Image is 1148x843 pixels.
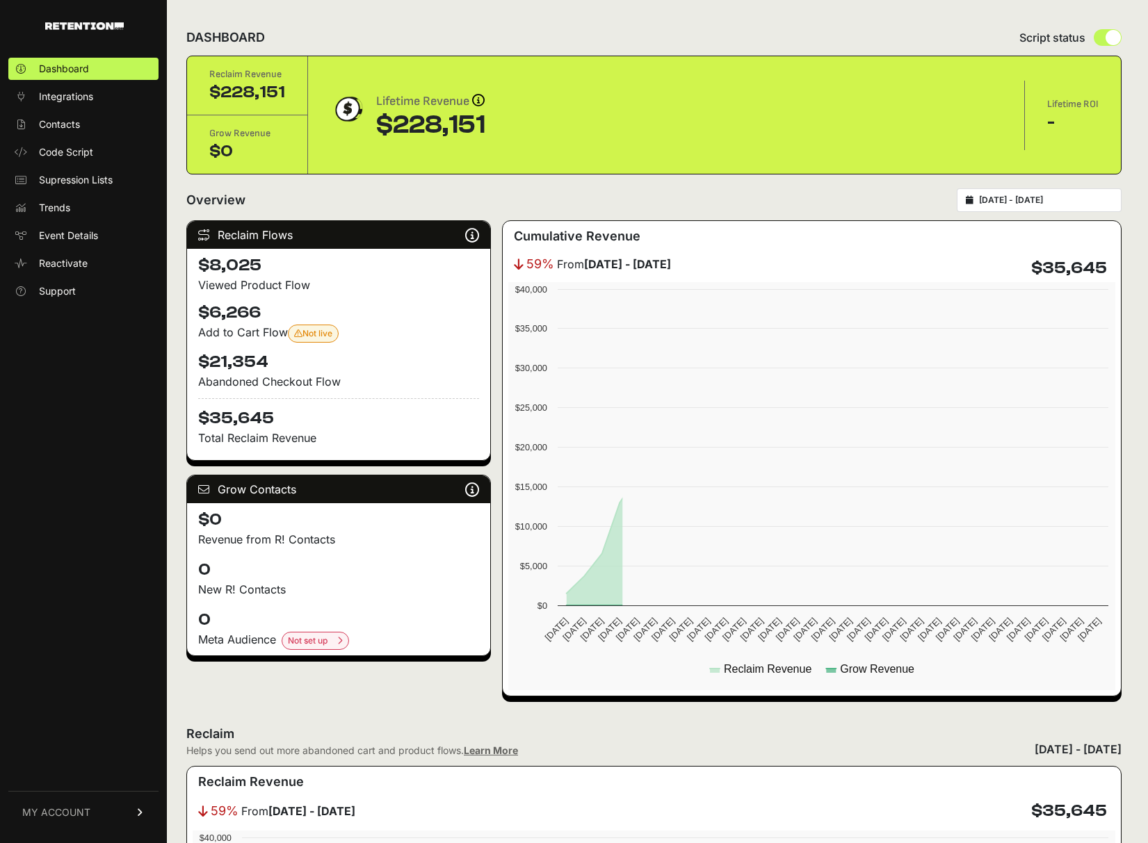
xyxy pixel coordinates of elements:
[1058,616,1085,643] text: [DATE]
[1031,257,1107,279] h4: $35,645
[198,509,479,531] h4: $0
[557,256,671,272] span: From
[464,744,518,756] a: Learn More
[39,145,93,159] span: Code Script
[916,616,943,643] text: [DATE]
[187,221,490,249] div: Reclaim Flows
[738,616,765,643] text: [DATE]
[756,616,783,643] text: [DATE]
[584,257,671,271] strong: [DATE] - [DATE]
[186,190,245,210] h2: Overview
[198,429,479,446] p: Total Reclaim Revenue
[520,561,547,571] text: $5,000
[8,252,159,275] a: Reactivate
[186,744,518,758] div: Helps you send out more abandoned cart and product flows.
[1047,97,1099,111] div: Lifetime ROI
[1076,616,1103,643] text: [DATE]
[8,169,159,191] a: Supression Lists
[933,616,960,643] text: [DATE]
[845,616,872,643] text: [DATE]
[39,201,70,215] span: Trends
[1031,800,1107,822] h4: $35,645
[827,616,854,643] text: [DATE]
[211,801,239,821] span: 59%
[186,724,518,744] h2: Reclaim
[951,616,978,643] text: [DATE]
[1019,29,1085,46] span: Script status
[39,256,88,270] span: Reactivate
[198,631,479,650] div: Meta Audience
[268,804,355,818] strong: [DATE] - [DATE]
[526,254,554,274] span: 59%
[515,323,547,334] text: $35,000
[969,616,996,643] text: [DATE]
[1047,111,1099,133] div: -
[791,616,818,643] text: [DATE]
[613,616,640,643] text: [DATE]
[685,616,712,643] text: [DATE]
[537,600,547,611] text: $0
[376,92,485,111] div: Lifetime Revenue
[840,663,914,675] text: Grow Revenue
[198,772,304,792] h3: Reclaim Revenue
[209,126,285,140] div: Grow Revenue
[880,616,907,643] text: [DATE]
[1040,616,1067,643] text: [DATE]
[596,616,623,643] text: [DATE]
[702,616,729,643] text: [DATE]
[209,81,285,104] div: $228,151
[186,28,265,47] h2: DASHBOARD
[39,62,89,76] span: Dashboard
[22,805,90,819] span: MY ACCOUNT
[1005,616,1032,643] text: [DATE]
[198,581,479,598] p: New R! Contacts
[209,67,285,81] div: Reclaim Revenue
[187,475,490,503] div: Grow Contacts
[45,22,124,30] img: Retention.com
[862,616,889,643] text: [DATE]
[39,117,80,131] span: Contacts
[724,663,811,675] text: Reclaim Revenue
[8,791,159,833] a: MY ACCOUNT
[198,302,479,324] h4: $6,266
[39,90,93,104] span: Integrations
[649,616,677,643] text: [DATE]
[515,482,547,492] text: $15,000
[1035,741,1122,758] div: [DATE] - [DATE]
[515,402,547,413] text: $25,000
[376,111,485,139] div: $228,151
[39,173,113,187] span: Supression Lists
[198,531,479,548] p: Revenue from R! Contacts
[209,140,285,163] div: $0
[773,616,800,643] text: [DATE]
[8,85,159,108] a: Integrations
[330,92,365,126] img: dollar-coin-05c43ed7efb7bc0c12610022525b4bbbb207c7efeef5aecc26f025e68dcafac9.png
[198,373,479,390] div: Abandoned Checkout Flow
[987,616,1014,643] text: [DATE]
[294,328,332,338] span: Not live
[198,254,479,277] h4: $8,025
[515,284,547,295] text: $40,000
[198,609,479,631] h4: 0
[8,113,159,136] a: Contacts
[667,616,694,643] text: [DATE]
[39,284,76,298] span: Support
[631,616,658,643] text: [DATE]
[515,521,547,532] text: $10,000
[198,559,479,581] h4: 0
[515,363,547,373] text: $30,000
[8,224,159,247] a: Event Details
[241,803,355,819] span: From
[1022,616,1049,643] text: [DATE]
[8,197,159,219] a: Trends
[200,833,232,843] text: $40,000
[8,58,159,80] a: Dashboard
[578,616,605,643] text: [DATE]
[898,616,925,643] text: [DATE]
[8,141,159,163] a: Code Script
[198,277,479,293] div: Viewed Product Flow
[560,616,588,643] text: [DATE]
[198,351,479,373] h4: $21,354
[198,398,479,429] h4: $35,645
[515,442,547,452] text: $20,000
